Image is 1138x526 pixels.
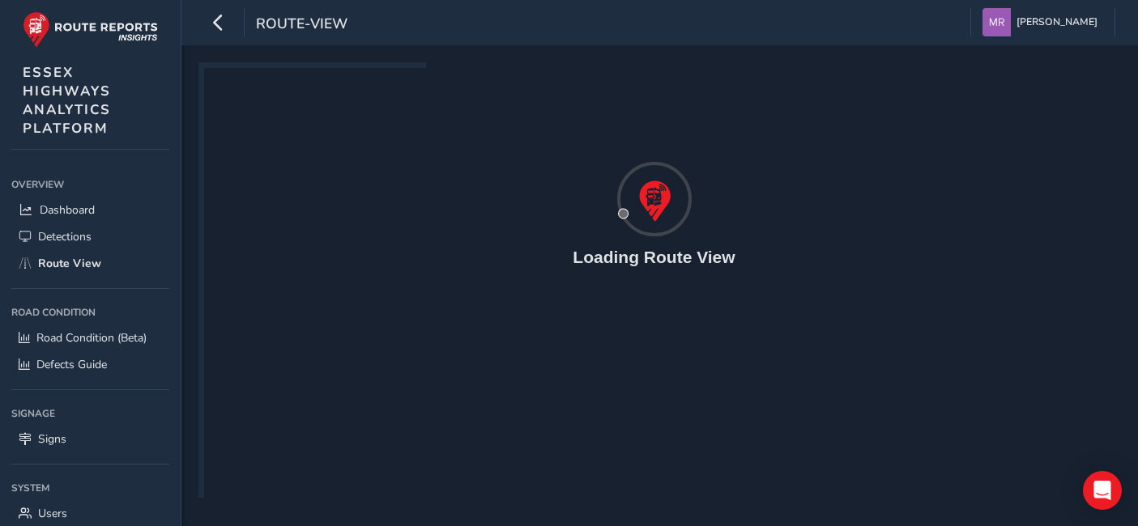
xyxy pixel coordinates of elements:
a: Dashboard [11,197,169,223]
span: Detections [38,229,92,244]
a: Detections [11,223,169,250]
a: Road Condition (Beta) [11,325,169,351]
div: Overview [11,172,169,197]
span: Users [38,506,67,521]
img: rr logo [23,11,158,48]
img: diamond-layout [982,8,1011,36]
div: Open Intercom Messenger [1083,471,1122,510]
span: Signs [38,431,66,447]
span: Route View [38,256,101,271]
span: route-view [256,14,347,36]
a: Route View [11,250,169,277]
a: Signs [11,426,169,452]
h4: Loading Route View [573,247,735,267]
span: ESSEX HIGHWAYS ANALYTICS PLATFORM [23,63,111,138]
span: [PERSON_NAME] [1017,8,1098,36]
div: System [11,476,169,500]
div: Road Condition [11,300,169,325]
span: Road Condition (Beta) [36,330,147,346]
div: Signage [11,401,169,426]
a: Defects Guide [11,351,169,378]
span: Defects Guide [36,357,107,372]
span: Dashboard [40,202,95,218]
button: [PERSON_NAME] [982,8,1103,36]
